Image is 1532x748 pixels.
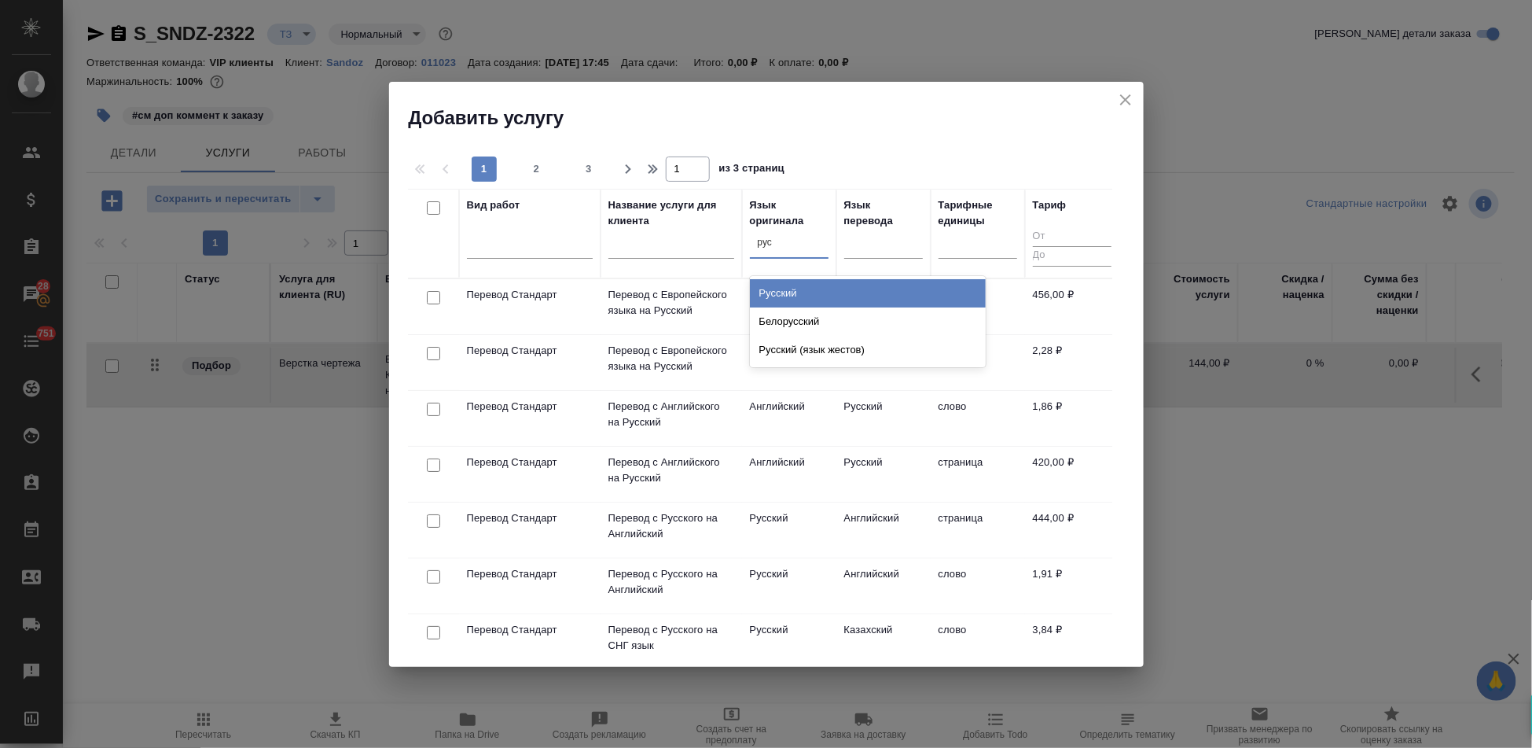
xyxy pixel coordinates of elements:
[608,566,734,598] p: Перевод с Русского на Английский
[750,279,986,308] div: Русский
[1025,503,1119,558] td: 444,00 ₽
[467,622,593,638] p: Перевод Стандарт
[576,157,601,182] button: 3
[1114,88,1137,112] button: close
[836,614,931,669] td: Казахский
[931,503,1025,558] td: страница
[467,566,593,582] p: Перевод Стандарт
[608,622,734,654] p: Перевод с Русского на СНГ язык
[742,335,836,390] td: Итальянский
[742,279,836,334] td: Итальянский
[524,157,549,182] button: 2
[742,447,836,502] td: Английский
[742,558,836,614] td: Русский
[467,287,593,303] p: Перевод Стандарт
[467,343,593,359] p: Перевод Стандарт
[608,287,734,319] p: Перевод с Европейского языка на Русский
[608,510,734,542] p: Перевод с Русского на Английский
[931,447,1025,502] td: страница
[742,391,836,446] td: Английский
[576,161,601,177] span: 3
[467,197,520,213] div: Вид работ
[836,391,931,446] td: Русский
[836,447,931,502] td: Русский
[836,558,931,614] td: Английский
[939,197,1017,229] div: Тарифные единицы
[1025,391,1119,446] td: 1,86 ₽
[467,455,593,470] p: Перевод Стандарт
[931,614,1025,669] td: слово
[1025,447,1119,502] td: 420,00 ₽
[409,105,1144,131] h2: Добавить услугу
[1025,558,1119,614] td: 1,91 ₽
[742,503,836,558] td: Русский
[1033,227,1111,247] input: От
[608,197,734,229] div: Название услуги для клиента
[1025,614,1119,669] td: 3,84 ₽
[1033,246,1111,266] input: До
[524,161,549,177] span: 2
[608,399,734,430] p: Перевод с Английского на Русский
[608,455,734,486] p: Перевод с Английского на Русский
[467,399,593,415] p: Перевод Стандарт
[1025,279,1119,334] td: 456,00 ₽
[931,391,1025,446] td: слово
[608,343,734,374] p: Перевод с Европейского языка на Русский
[719,159,785,182] span: из 3 страниц
[1025,335,1119,390] td: 2,28 ₽
[750,308,986,336] div: Белорусский
[836,503,931,558] td: Английский
[467,510,593,526] p: Перевод Стандарт
[931,558,1025,614] td: слово
[750,336,986,364] div: Русский (язык жестов)
[844,197,923,229] div: Язык перевода
[750,197,828,229] div: Язык оригинала
[1033,197,1067,213] div: Тариф
[742,614,836,669] td: Русский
